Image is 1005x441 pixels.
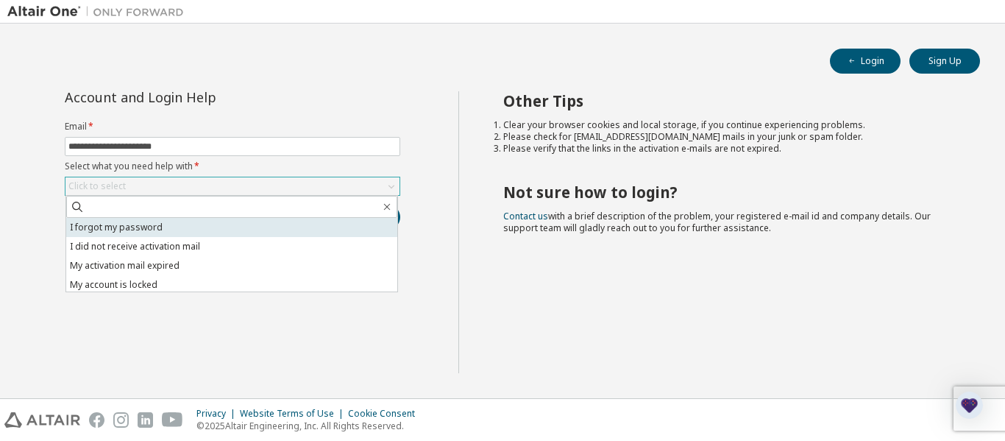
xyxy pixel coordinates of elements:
[503,131,954,143] li: Please check for [EMAIL_ADDRESS][DOMAIN_NAME] mails in your junk or spam folder.
[503,91,954,110] h2: Other Tips
[503,183,954,202] h2: Not sure how to login?
[4,412,80,428] img: altair_logo.svg
[503,143,954,155] li: Please verify that the links in the activation e-mails are not expired.
[89,412,104,428] img: facebook.svg
[830,49,901,74] button: Login
[7,4,191,19] img: Altair One
[68,180,126,192] div: Click to select
[65,160,400,172] label: Select what you need help with
[162,412,183,428] img: youtube.svg
[240,408,348,420] div: Website Terms of Use
[503,210,548,222] a: Contact us
[196,420,424,432] p: © 2025 Altair Engineering, Inc. All Rights Reserved.
[196,408,240,420] div: Privacy
[65,91,333,103] div: Account and Login Help
[503,119,954,131] li: Clear your browser cookies and local storage, if you continue experiencing problems.
[113,412,129,428] img: instagram.svg
[138,412,153,428] img: linkedin.svg
[66,218,397,237] li: I forgot my password
[65,121,400,133] label: Email
[909,49,980,74] button: Sign Up
[503,210,931,234] span: with a brief description of the problem, your registered e-mail id and company details. Our suppo...
[65,177,399,195] div: Click to select
[348,408,424,420] div: Cookie Consent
